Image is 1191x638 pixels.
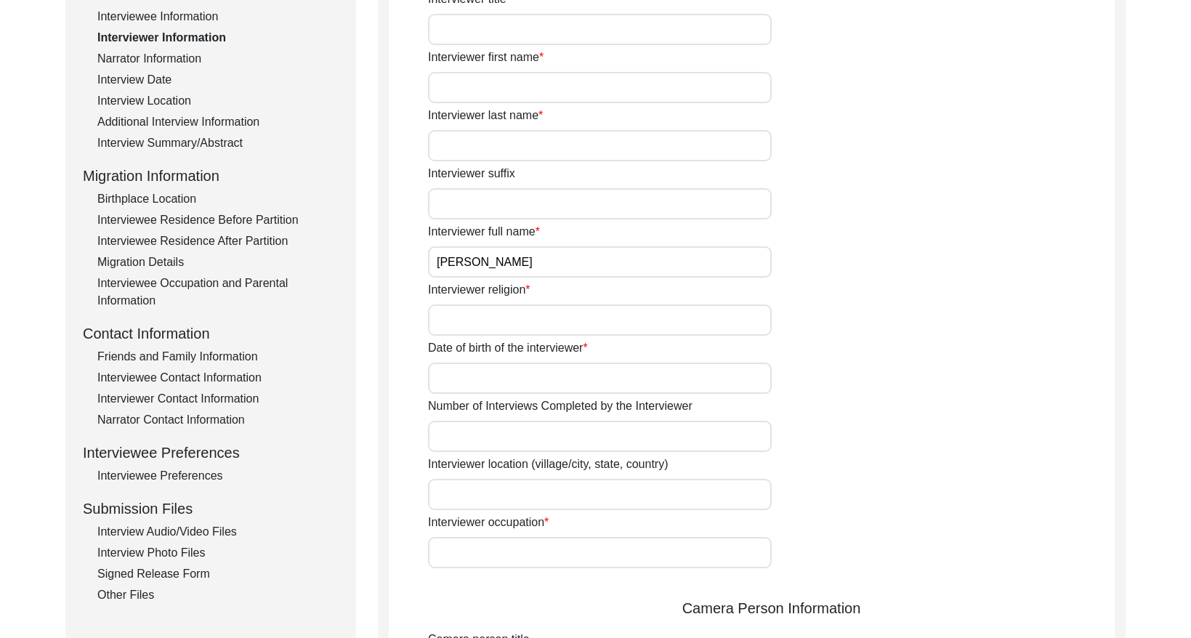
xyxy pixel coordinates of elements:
label: Interviewer full name [428,223,540,241]
div: Submission Files [83,498,339,520]
div: Interviewee Residence After Partition [97,233,339,250]
div: Interviewee Residence Before Partition [97,211,339,229]
label: Interviewer suffix [428,165,515,182]
div: Migration Details [97,254,339,271]
div: Interviewee Contact Information [97,369,339,387]
div: Additional Interview Information [97,113,339,131]
div: Narrator Information [97,50,339,68]
label: Interviewer first name [428,49,544,66]
div: Migration Information [83,165,339,187]
div: Friends and Family Information [97,348,339,366]
div: Interviewee Preferences [97,467,339,485]
label: Date of birth of the interviewer [428,339,588,357]
label: Number of Interviews Completed by the Interviewer [428,397,693,415]
div: Interviewee Preferences [83,442,339,464]
div: Interviewer Contact Information [97,390,339,408]
div: Narrator Contact Information [97,411,339,429]
div: Interviewer Information [97,29,339,47]
div: Interview Summary/Abstract [97,134,339,152]
div: Other Files [97,586,339,604]
div: Birthplace Location [97,190,339,208]
div: Interview Photo Files [97,544,339,562]
label: Interviewer location (village/city, state, country) [428,456,669,473]
label: Interviewer religion [428,281,530,299]
label: Interviewer last name [428,107,543,124]
label: Interviewer occupation [428,514,549,531]
div: Interview Date [97,71,339,89]
div: Interview Location [97,92,339,110]
div: Interviewee Occupation and Parental Information [97,275,339,310]
div: Contact Information [83,323,339,344]
div: Signed Release Form [97,565,339,583]
div: Interview Audio/Video Files [97,523,339,541]
div: Interviewee Information [97,8,339,25]
div: Camera Person Information [428,597,1115,619]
